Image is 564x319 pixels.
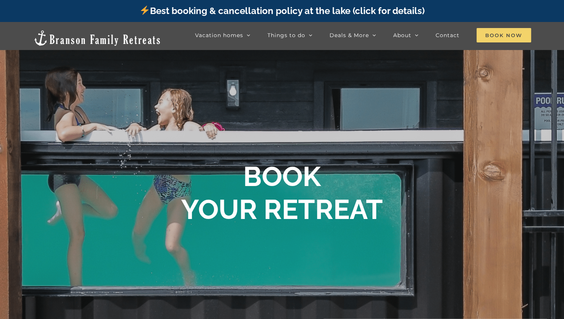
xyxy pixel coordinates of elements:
a: Book Now [477,28,531,43]
span: Contact [436,33,459,38]
img: ⚡️ [140,6,149,15]
img: Branson Family Retreats Logo [33,30,161,47]
b: BOOK YOUR RETREAT [181,160,383,225]
a: About [393,28,419,43]
span: Book Now [477,28,531,42]
span: Things to do [267,33,305,38]
span: Vacation homes [195,33,243,38]
a: Deals & More [330,28,376,43]
a: Contact [436,28,459,43]
span: Deals & More [330,33,369,38]
span: About [393,33,411,38]
a: Vacation homes [195,28,250,43]
a: Things to do [267,28,312,43]
nav: Main Menu [195,28,531,43]
a: Best booking & cancellation policy at the lake (click for details) [139,5,424,16]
